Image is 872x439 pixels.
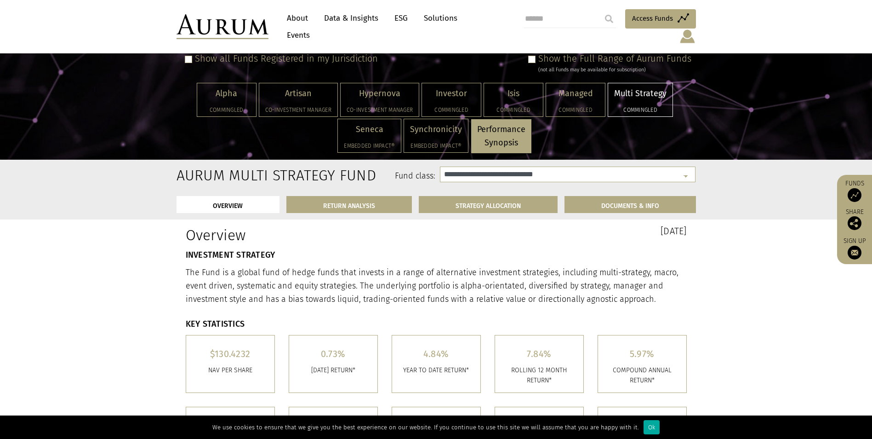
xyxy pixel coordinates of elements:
img: Share this post [848,216,861,230]
p: ROLLING 12 MONTH RETURN* [502,365,576,386]
h5: Commingled [428,107,475,113]
img: Aurum [177,14,268,39]
a: RETURN ANALYSIS [286,196,412,213]
h1: Overview [186,226,429,244]
p: The Fund is a global fund of hedge funds that invests in a range of alternative investment strate... [186,266,687,306]
p: Multi Strategy [614,87,667,100]
strong: INVESTMENT STRATEGY [186,250,275,260]
h5: Co-investment Manager [347,107,413,113]
p: COMPOUND ANNUAL RETURN* [605,365,679,386]
p: Artisan [265,87,331,100]
p: Performance Synopsis [477,123,525,150]
h5: Embedded Impact® [410,143,462,149]
h5: 4.84% [399,349,473,358]
h5: Commingled [203,107,250,113]
p: [DATE] RETURN* [296,365,370,375]
h5: Commingled [490,107,537,113]
input: Submit [600,10,618,28]
a: Solutions [419,10,462,27]
p: Hypernova [347,87,413,100]
p: Alpha [203,87,250,100]
a: About [282,10,313,27]
a: STRATEGY ALLOCATION [419,196,558,213]
a: Events [282,27,310,44]
p: Seneca [344,123,395,136]
h5: 7.84% [502,349,576,358]
strong: KEY STATISTICS [186,319,245,329]
div: Share [842,209,867,230]
p: Investor [428,87,475,100]
h5: Commingled [552,107,599,113]
a: DOCUMENTS & INFO [564,196,696,213]
a: ESG [390,10,412,27]
h5: Co-investment Manager [265,107,331,113]
div: (not all Funds may be available for subscription) [538,66,691,74]
p: Managed [552,87,599,100]
h2: Aurum Multi Strategy Fund [177,167,251,184]
label: Fund class: [265,170,436,182]
p: Synchronicity [410,123,462,136]
label: Show all Funds Registered in my Jurisdiction [195,53,378,64]
a: Access Funds [625,9,696,29]
div: Ok [644,420,660,434]
a: Sign up [842,237,867,260]
h5: $130.4232 [193,349,268,358]
h3: [DATE] [443,226,687,236]
h5: Embedded Impact® [344,143,395,149]
label: Show the Full Range of Aurum Funds [538,53,691,64]
img: Access Funds [848,188,861,202]
span: Access Funds [632,13,673,24]
p: Nav per share [193,365,268,375]
h5: 5.97% [605,349,679,358]
p: Isis [490,87,537,100]
h5: 0.73% [296,349,370,358]
a: Funds [842,179,867,202]
img: Sign up to our newsletter [848,246,861,260]
a: Data & Insights [319,10,383,27]
p: YEAR TO DATE RETURN* [399,365,473,375]
h5: Commingled [614,107,667,113]
img: account-icon.svg [679,29,696,44]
